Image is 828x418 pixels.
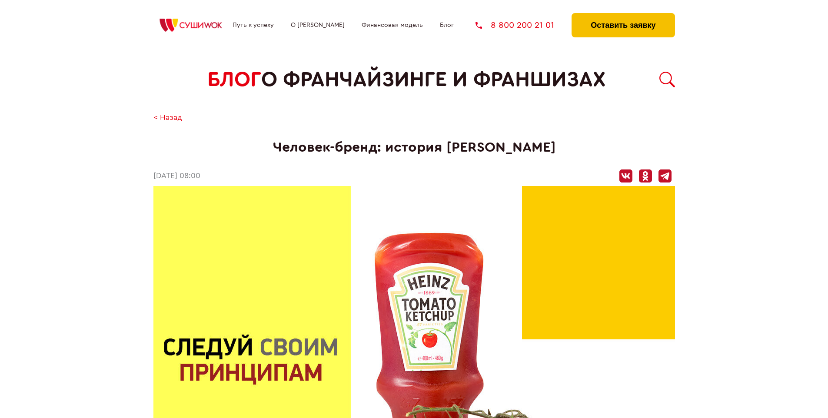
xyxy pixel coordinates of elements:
a: О [PERSON_NAME] [291,22,345,29]
h1: Человек-бренд: история [PERSON_NAME] [153,139,675,156]
button: Оставить заявку [572,13,675,37]
span: 8 800 200 21 01 [491,21,554,30]
span: БЛОГ [207,68,261,92]
a: Путь к успеху [233,22,274,29]
a: Финансовая модель [362,22,423,29]
a: 8 800 200 21 01 [476,21,554,30]
time: [DATE] 08:00 [153,172,200,181]
a: Блог [440,22,454,29]
a: < Назад [153,113,182,123]
span: о франчайзинге и франшизах [261,68,605,92]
